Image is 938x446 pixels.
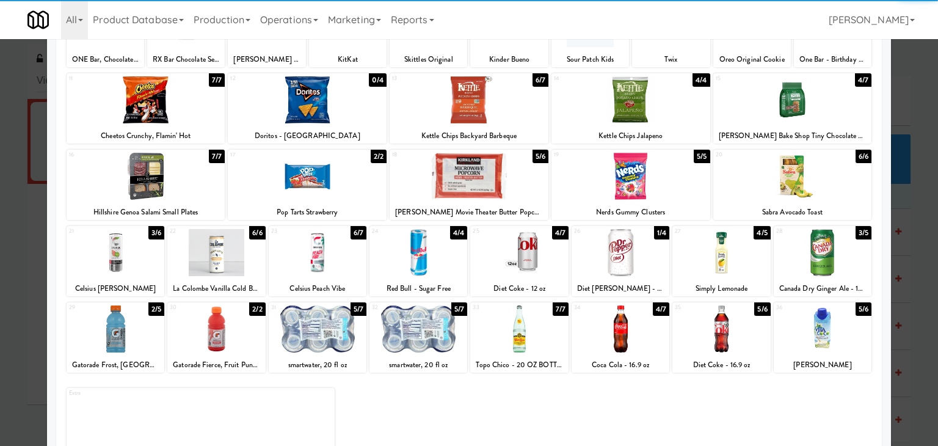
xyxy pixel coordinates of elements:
div: Hillshire Genoa Salami Small Plates [67,205,225,220]
div: [PERSON_NAME] Bake Shop Tiny Chocolate Chip Cookies [713,128,872,144]
div: 283/5Canada Dry Ginger Ale - 12 oz [774,226,871,296]
div: 28 [776,226,823,236]
div: 32 [372,302,418,313]
div: 254/7Diet Coke - 12 oz [470,226,568,296]
img: Micromart [27,9,49,31]
div: smartwater, 20 fl oz [371,357,465,373]
div: Kinder Bueno [472,52,546,67]
div: Gatorade Frost, [GEOGRAPHIC_DATA] [67,357,164,373]
div: 302/2Gatorade Fierce, Fruit Punch - 20 oz [167,302,265,373]
div: KitKat [311,52,385,67]
div: 3/5 [856,226,871,239]
div: Extra [69,388,201,398]
div: 15 [716,73,793,84]
div: Canada Dry Ginger Ale - 12 oz [774,281,871,296]
div: Diet [PERSON_NAME] - 12 oz Cans [573,281,667,296]
div: 7/7 [553,302,569,316]
div: 0/4 [369,73,387,87]
div: 6/7 [351,226,366,239]
div: Skittles Original [391,52,465,67]
div: Pop Tarts Strawberry [228,205,387,220]
div: 2/5 [148,302,164,316]
div: Celsius [PERSON_NAME] [67,281,164,296]
div: 4/4 [693,73,710,87]
div: 274/5Simply Lemonade [672,226,770,296]
div: 3/6 [148,226,164,239]
div: 136/7Kettle Chips Backyard Barbeque [390,73,548,144]
div: Celsius Peach Vibe [271,281,365,296]
div: 14 [554,73,631,84]
div: 5/5 [694,150,710,163]
div: RX Bar Chocolate Sea Salt [147,52,225,67]
div: Red Bull - Sugar Free [371,281,465,296]
div: 11 [69,73,146,84]
div: Simply Lemonade [672,281,770,296]
div: Sour Patch Kids [551,52,629,67]
div: 7/7 [209,150,225,163]
div: La Colombe Vanilla Cold Brew Coffee [169,281,263,296]
div: Canada Dry Ginger Ale - 12 oz [776,281,870,296]
div: 2/2 [371,150,387,163]
div: 34 [574,302,620,313]
div: 195/5Nerds Gummy Clusters [551,150,710,220]
div: 213/6Celsius [PERSON_NAME] [67,226,164,296]
div: Gatorade Fierce, Fruit Punch - 20 oz [169,357,263,373]
div: [PERSON_NAME] Milk Chocolate Peanut Butter [230,52,304,67]
div: 18 [392,150,469,160]
div: 226/6La Colombe Vanilla Cold Brew Coffee [167,226,265,296]
div: 19 [554,150,631,160]
div: 2/2 [249,302,265,316]
div: 365/6[PERSON_NAME] [774,302,871,373]
div: 4/7 [653,302,669,316]
div: 292/5Gatorade Frost, [GEOGRAPHIC_DATA] [67,302,164,373]
div: 22 [170,226,216,236]
div: Gatorade Fierce, Fruit Punch - 20 oz [167,357,265,373]
div: Diet [PERSON_NAME] - 12 oz Cans [572,281,669,296]
div: 30 [170,302,216,313]
div: 5/7 [451,302,467,316]
div: 154/7[PERSON_NAME] Bake Shop Tiny Chocolate Chip Cookies [713,73,872,144]
div: Doritos - [GEOGRAPHIC_DATA] [230,128,385,144]
div: Celsius [PERSON_NAME] [68,281,162,296]
div: Pop Tarts Strawberry [230,205,385,220]
div: 355/6Diet Coke - 16.9 oz [672,302,770,373]
div: Kettle Chips Jalapeno [553,128,708,144]
div: 120/4Doritos - [GEOGRAPHIC_DATA] [228,73,387,144]
div: 167/7Hillshire Genoa Salami Small Plates [67,150,225,220]
div: 1/4 [654,226,669,239]
div: Coca Cola - 16.9 oz [573,357,667,373]
div: ONE Bar, Chocolate Peanut Butter Cup [67,52,144,67]
div: 315/7smartwater, 20 fl oz [269,302,366,373]
div: Kettle Chips Backyard Barbeque [390,128,548,144]
div: 26 [574,226,620,236]
div: Sabra Avocado Toast [715,205,870,220]
div: 25 [473,226,519,236]
div: 5/6 [856,302,871,316]
div: 31 [271,302,318,313]
div: 27 [675,226,721,236]
div: Simply Lemonade [674,281,768,296]
div: 5/7 [351,302,366,316]
div: 6/6 [249,226,265,239]
div: Red Bull - Sugar Free [369,281,467,296]
div: 33 [473,302,519,313]
div: One Bar - Birthday Cake [796,52,870,67]
div: [PERSON_NAME] Movie Theater Butter Popcorn [390,205,548,220]
div: Kettle Chips Jalapeno [551,128,710,144]
div: [PERSON_NAME] Bake Shop Tiny Chocolate Chip Cookies [715,128,870,144]
div: 36 [776,302,823,313]
div: smartwater, 20 fl oz [269,357,366,373]
div: Oreo Original Cookie [715,52,789,67]
div: La Colombe Vanilla Cold Brew Coffee [167,281,265,296]
div: 21 [69,226,115,236]
div: Kettle Chips Backyard Barbeque [391,128,547,144]
div: Coca Cola - 16.9 oz [572,357,669,373]
div: Twix [634,52,708,67]
div: Diet Coke - 16.9 oz [674,357,768,373]
div: 172/2Pop Tarts Strawberry [228,150,387,220]
div: Celsius Peach Vibe [269,281,366,296]
div: RX Bar Chocolate Sea Salt [149,52,223,67]
div: Diet Coke - 12 oz [470,281,568,296]
div: Diet Coke - 12 oz [472,281,566,296]
div: smartwater, 20 fl oz [271,357,365,373]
